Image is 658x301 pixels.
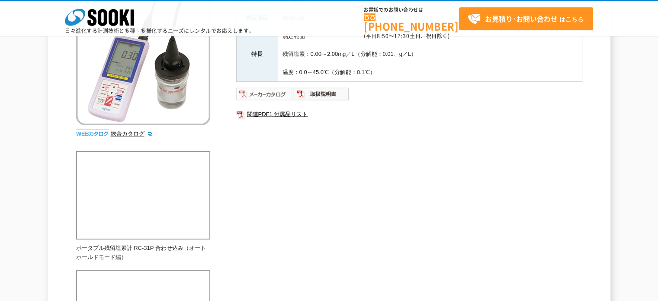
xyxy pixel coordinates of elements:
a: 関連PDF1 付属品リスト [236,109,582,120]
span: 17:30 [394,32,410,40]
th: 特長 [236,27,278,81]
img: メーカーカタログ [236,87,293,101]
a: 総合カタログ [111,130,153,137]
span: (平日 ～ 土日、祝日除く) [364,32,449,40]
span: お電話でのお問い合わせは [364,7,459,13]
a: お見積り･お問い合わせはこちら [459,7,593,30]
a: 取扱説明書 [293,93,350,99]
p: 日々進化する計測技術と多種・多様化するニーズにレンタルでお応えします。 [65,28,254,33]
span: はこちら [468,13,584,26]
span: 8:50 [377,32,389,40]
p: ポータブル残留塩素計 RC-31P 合わせ込み（オートホールドモード編） [76,244,210,262]
img: 取扱説明書 [293,87,350,101]
td: 測定範囲 残留塩素：0.00～2.00mg／L（分解能：0.01、g／L） 温度：0.0～45.0℃（分解能：0.1℃） [278,27,582,81]
a: メーカーカタログ [236,93,293,99]
a: [PHONE_NUMBER] [364,13,459,31]
strong: お見積り･お問い合わせ [485,13,558,24]
img: webカタログ [76,129,109,138]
